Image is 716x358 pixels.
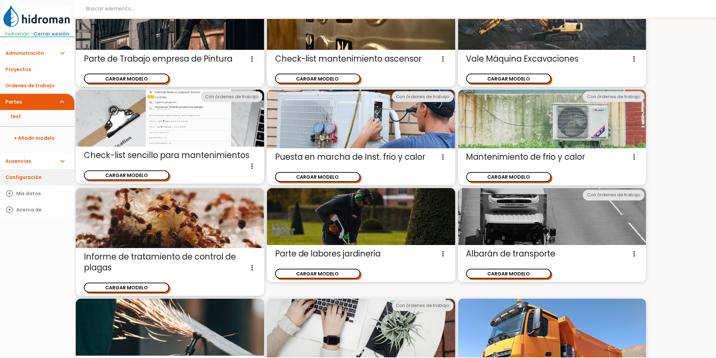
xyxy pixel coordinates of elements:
i: more_vert [630,152,638,163]
img: jardineria.jpg [267,188,455,245]
button: CARGAR MODELO [84,74,169,84]
img: itcons-logo [3,5,71,28]
i: expand_more [58,45,66,61]
span: Check-list sencillo para mantenimientos [84,150,256,161]
img: mantenimeinto-industrial.jpg [76,299,264,356]
button: CARGAR MODELO [84,171,169,180]
i: play_circle_outline [5,185,14,202]
i: expand_more [58,153,66,169]
div: Con órdenes de trabajo [583,190,645,201]
img: controldeplagas.jpg [76,188,264,248]
span: Check-list mantenimiento ascensor [275,53,447,64]
i: more_vert [439,53,447,64]
span: Mantenimiento de frio y calor [466,152,639,163]
div: Con órdenes de trabajo [201,91,263,102]
i: more_vert [439,152,447,163]
button: CARGAR MODELO [466,269,552,279]
div: Con órdenes de trabajo [392,300,454,311]
i: more_vert [630,53,638,64]
i: more_vert [439,249,447,260]
button: CARGAR MODELO [466,172,552,182]
button: CARGAR MODELO [84,283,169,293]
a: Cerrar sesión [33,30,69,37]
button: CARGAR MODELO [275,269,360,279]
img: checklist_basico.jpg [76,90,264,147]
button: CARGAR MODELO [275,74,360,84]
i: play_circle_outline [5,202,14,218]
img: albaran-de-transporte.png [458,188,647,245]
i: more_vert [248,161,256,172]
span: Parte de labores jardineria [275,249,447,260]
span: Puesta en marcha de Inst. frio y calor [275,152,447,163]
div: Con órdenes de trabajo [392,91,454,102]
span: Vale Máquina Excavaciones [466,53,639,64]
img: puestaenmarchaaire.jpg [267,90,455,149]
i: more_vert [248,263,256,273]
button: CARGAR MODELO [466,74,552,84]
i: expand_more [58,94,66,110]
a: + Añadir modelo [3,130,71,146]
i: more_vert [630,249,638,260]
div: Con órdenes de trabajo [583,91,645,102]
img: modelo-itcons.jpg [267,299,455,358]
span: Informe de tratamiento de control de plagas [84,252,256,273]
i: more_vert [248,53,256,64]
span: Parte de Trabajo empresa de Pintura [84,53,256,64]
span: Albarán de transporte [466,249,639,260]
button: CARGAR MODELO [275,172,360,182]
img: aire-acondicionado.jpg [458,90,647,149]
img: camion.jpg [458,299,647,358]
